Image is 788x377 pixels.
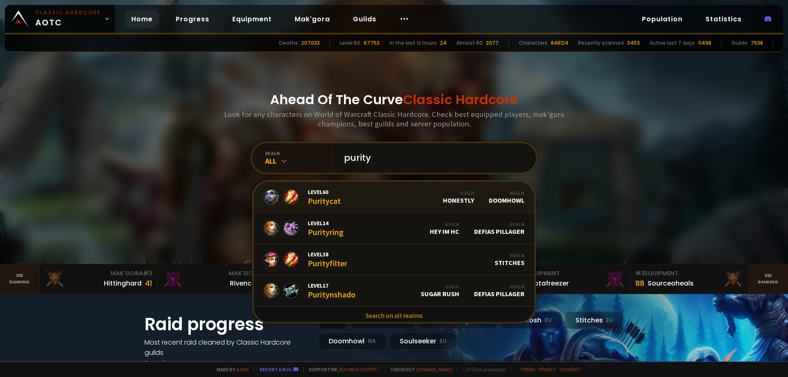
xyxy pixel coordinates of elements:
a: Population [635,11,689,27]
a: Guilds [346,11,383,27]
div: 2077 [486,39,499,47]
small: EU [545,316,552,324]
div: Equipment [517,269,625,278]
div: Mak'Gora [163,269,270,278]
div: Sourceoheals [648,278,694,288]
div: Soulseeker [389,332,457,350]
a: Seeranking [749,264,788,294]
a: Home [125,11,159,27]
div: Honestly [443,190,474,204]
div: Guild [430,221,459,227]
span: Support me, [303,366,380,372]
a: Level38PurityfilterRealmStitches [254,244,534,275]
a: See all progress [144,358,198,368]
a: Buy me a coffee [339,366,380,372]
div: 41 [145,278,152,289]
a: Progress [169,11,216,27]
a: Level17PuritynshadoGuildSugar RushRealmDefias Pillager [254,275,534,306]
span: Made by [212,366,249,372]
div: Guild [421,283,459,290]
span: Level 17 [308,282,355,289]
a: Terms [520,366,535,372]
div: Purityfilter [308,251,347,268]
a: Level14PurityringGuildhey im hcRealmDefias Pillager [254,213,534,244]
div: Rivench [230,278,256,288]
a: Search on all realms [254,306,534,324]
div: Doomhowl [318,332,386,350]
a: [DOMAIN_NAME] [417,366,452,372]
div: Sugar Rush [421,283,459,298]
a: Level60PuritycatGuildHonestlyRealmDoomhowl [254,182,534,213]
div: Stitches [565,311,623,329]
span: Classic Hardcore [403,90,518,109]
div: Level 60 [340,39,360,47]
div: realm [265,150,334,156]
a: #2Equipment88Notafreezer [512,264,630,294]
div: 88 [635,278,644,289]
div: Equipment [635,269,743,278]
span: AOTC [35,9,101,29]
div: 24 [440,39,447,47]
small: EU [440,337,447,345]
small: NA [368,337,376,345]
div: 3453 [627,39,640,47]
div: Puritynshado [308,282,355,299]
div: 848124 [551,39,568,47]
span: v. d752d5 - production [457,366,506,372]
div: Almost 60 [456,39,483,47]
div: Realm [495,252,525,258]
div: Characters [519,39,547,47]
small: EU [606,316,613,324]
span: # 3 [143,269,152,277]
div: Realm [474,221,525,227]
a: Classic HardcoreAOTC [5,5,115,33]
div: 67753 [364,39,380,47]
small: Classic Hardcore [35,9,101,16]
div: Deaths [279,39,298,47]
h1: Raid progress [144,311,309,337]
h3: Look for any characters on World of Warcraft Classic Hardcore. Check best equipped players, mak'g... [221,110,567,128]
div: Puritycat [308,188,341,206]
a: Mak'Gora#2Rivench100 [158,264,276,294]
span: Level 38 [308,251,347,258]
div: Stitches [495,252,525,267]
a: #3Equipment88Sourceoheals [630,264,749,294]
div: In the last 12 hours [389,39,437,47]
input: Search a character... [339,143,526,173]
a: a fan [236,366,249,372]
div: Defias Pillager [474,283,525,298]
div: Nek'Rosh [501,311,562,329]
span: Checkout [385,366,452,372]
div: Doomhowl [489,190,525,204]
div: Mak'Gora [44,269,152,278]
div: Realm [474,283,525,290]
a: Privacy [538,366,556,372]
span: Level 14 [308,219,344,227]
a: Mak'Gora#3Hittinghard41 [39,264,158,294]
h4: Most recent raid cleaned by Classic Hardcore guilds [144,337,309,358]
div: 207033 [301,39,320,47]
div: 7538 [751,39,763,47]
div: Notafreezer [529,278,569,288]
div: Defias Pillager [474,221,525,235]
span: Level 60 [308,188,341,196]
div: Active last 7 days [650,39,695,47]
a: Report a bug [260,366,292,372]
div: Guild [443,190,474,196]
div: Recently scanned [578,39,624,47]
a: Equipment [226,11,278,27]
a: Mak'gora [288,11,337,27]
h1: Ahead Of The Curve [270,90,518,110]
div: Purityring [308,219,344,237]
div: 11498 [698,39,711,47]
span: # 3 [635,269,645,277]
div: All [265,156,334,166]
div: hey im hc [430,221,459,235]
a: Statistics [699,11,748,27]
a: Consent [559,366,581,372]
div: Guilds [731,39,747,47]
div: Realm [489,190,525,196]
div: Hittinghard [104,278,142,288]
